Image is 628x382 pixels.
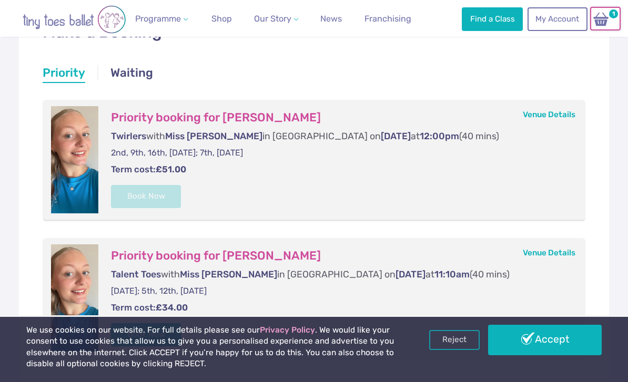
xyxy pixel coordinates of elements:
[180,269,277,280] span: Miss [PERSON_NAME]
[396,269,426,280] span: [DATE]
[254,14,291,24] span: Our Story
[420,131,459,141] span: 12:00pm
[110,65,153,84] a: Waiting
[211,14,232,24] span: Shop
[528,7,588,30] a: My Account
[131,8,192,29] a: Programme
[250,8,302,29] a: Our Story
[260,325,315,335] a: Privacy Policy
[111,163,565,176] p: Term cost:
[111,147,565,159] p: 2nd, 9th, 16th, [DATE]; 7th, [DATE]
[111,185,181,208] button: Book Now
[523,248,575,257] a: Venue Details
[111,130,565,143] p: with in [GEOGRAPHIC_DATA] on at (40 mins)
[381,131,411,141] span: [DATE]
[156,302,188,313] strong: £34.00
[429,330,480,350] a: Reject
[360,8,416,29] a: Franchising
[207,8,236,29] a: Shop
[316,8,346,29] a: News
[590,7,621,30] a: 1
[111,268,565,281] p: with in [GEOGRAPHIC_DATA] on at (40 mins)
[434,269,470,280] span: 11:10am
[523,110,575,119] a: Venue Details
[320,14,342,24] span: News
[111,110,565,125] h3: Priority booking for [PERSON_NAME]
[11,5,137,34] img: tiny toes ballet
[156,164,186,174] strong: £51.00
[607,8,620,20] span: 1
[111,302,565,314] p: Term cost:
[111,285,565,297] p: [DATE]; 5th, 12th, [DATE]
[111,131,146,141] span: Twirlers
[135,14,181,24] span: Programme
[111,269,161,280] span: Talent Toes
[111,249,565,263] h3: Priority booking for [PERSON_NAME]
[26,325,400,370] p: We use cookies on our website. For full details please see our . We would like your consent to us...
[165,131,262,141] span: Miss [PERSON_NAME]
[364,14,411,24] span: Franchising
[462,7,523,30] a: Find a Class
[488,325,602,355] a: Accept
